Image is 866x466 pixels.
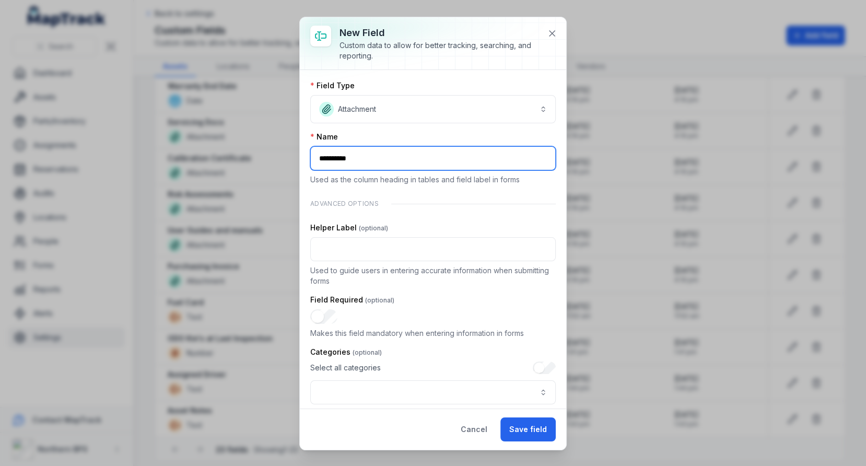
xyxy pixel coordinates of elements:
[340,26,539,40] h3: New field
[310,309,337,324] input: :rmg:-form-item-label
[310,295,394,305] label: Field Required
[310,80,355,91] label: Field Type
[310,193,556,214] div: Advanced Options
[310,237,556,261] input: :rmf:-form-item-label
[310,328,556,339] p: Makes this field mandatory when entering information in forms
[310,347,382,357] label: Categories
[310,95,556,123] button: Attachment
[500,417,556,441] button: Save field
[310,174,556,185] p: Used as the column heading in tables and field label in forms
[452,417,496,441] button: Cancel
[310,363,381,373] span: Select all categories
[310,265,556,286] p: Used to guide users in entering accurate information when submitting forms
[310,223,388,233] label: Helper Label
[310,146,556,170] input: :rmd:-form-item-label
[310,132,338,142] label: Name
[340,40,539,61] div: Custom data to allow for better tracking, searching, and reporting.
[310,362,556,404] div: :rmh:-form-item-label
